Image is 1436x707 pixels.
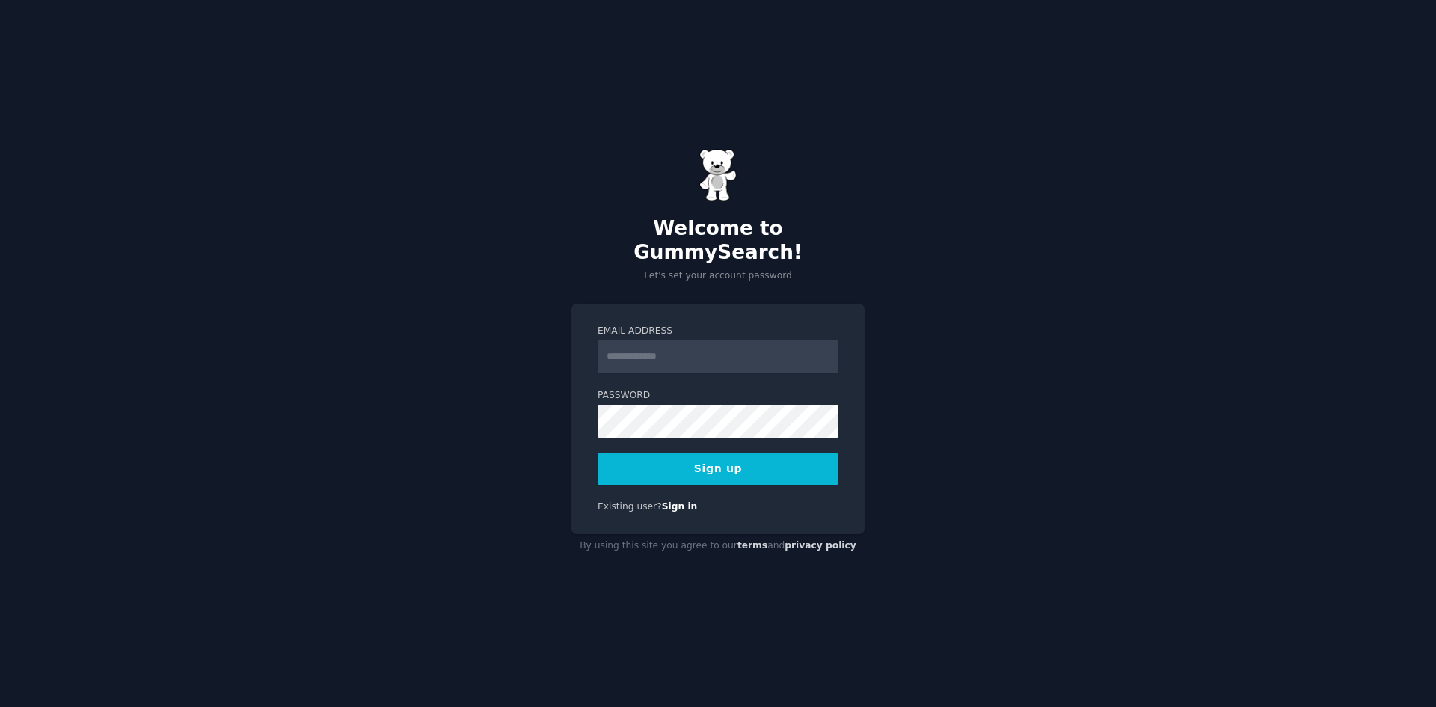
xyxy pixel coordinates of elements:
div: By using this site you agree to our and [571,534,865,558]
label: Password [598,389,838,403]
h2: Welcome to GummySearch! [571,217,865,264]
label: Email Address [598,325,838,338]
a: terms [737,540,767,551]
button: Sign up [598,453,838,485]
img: Gummy Bear [699,149,737,201]
p: Let's set your account password [571,269,865,283]
span: Existing user? [598,501,662,512]
a: Sign in [662,501,698,512]
a: privacy policy [785,540,856,551]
